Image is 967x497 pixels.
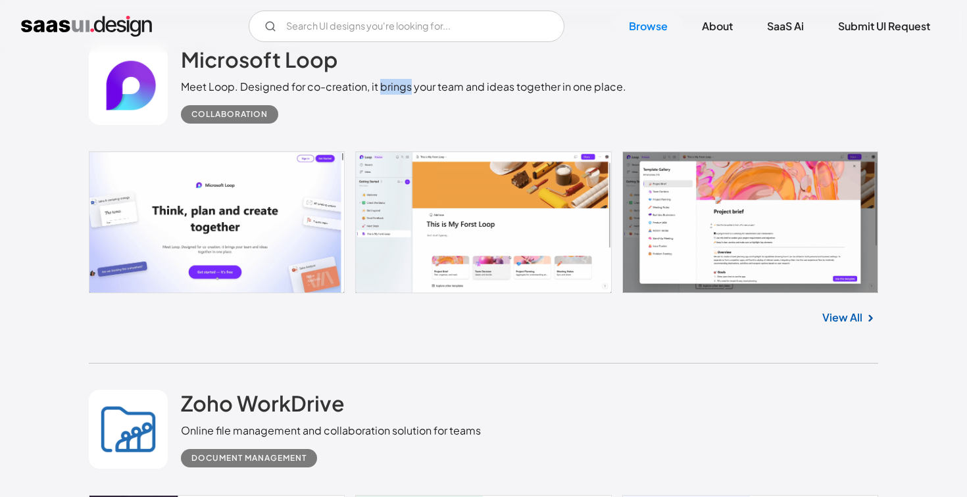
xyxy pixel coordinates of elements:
[181,46,337,79] a: Microsoft Loop
[613,12,683,41] a: Browse
[822,310,862,325] a: View All
[181,390,345,416] h2: Zoho WorkDrive
[249,11,564,42] input: Search UI designs you're looking for...
[21,16,152,37] a: home
[191,106,268,122] div: Collaboration
[181,46,337,72] h2: Microsoft Loop
[686,12,749,41] a: About
[181,390,345,423] a: Zoho WorkDrive
[751,12,820,41] a: SaaS Ai
[191,450,307,466] div: Document Management
[249,11,564,42] form: Email Form
[181,79,626,95] div: Meet Loop. Designed for co-creation, it brings your team and ideas together in one place.
[822,12,946,41] a: Submit UI Request
[181,423,481,438] div: Online file management and collaboration solution for teams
